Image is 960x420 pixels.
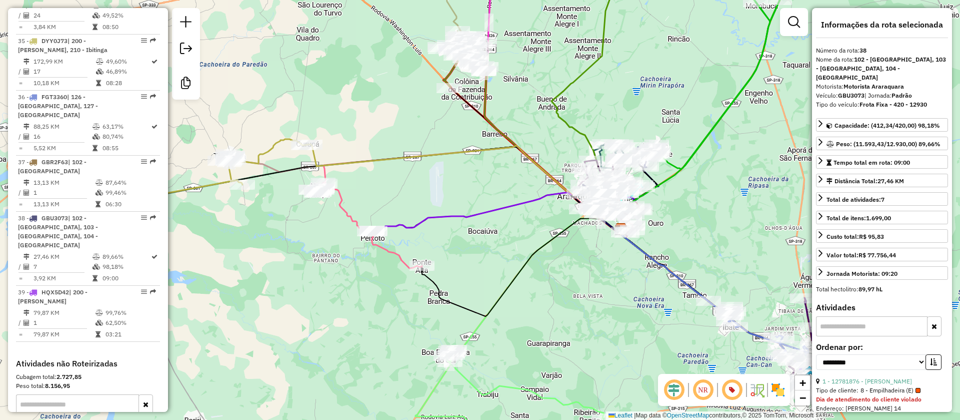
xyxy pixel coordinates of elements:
td: 1 [33,318,95,328]
td: / [18,132,23,142]
td: 99,76% [105,308,155,318]
h4: Atividades não Roteirizadas [16,359,160,368]
td: = [18,199,23,209]
td: 13,13 KM [33,199,95,209]
span: 27,46 KM [877,177,904,185]
span: Exibir número da rota [720,378,744,402]
td: / [18,262,23,272]
h4: Atividades [816,303,948,312]
span: Ocultar NR [691,378,715,402]
td: 89,66% [102,252,150,262]
a: Capacidade: (412,34/420,00) 98,18% [816,118,948,132]
div: Map data © contributors,© 2025 TomTom, Microsoft [606,411,816,420]
td: 7 [33,262,92,272]
span: 39 - [18,288,87,305]
a: Zoom in [795,375,810,390]
strong: 7 [881,196,884,203]
i: Total de Atividades [23,13,29,19]
span: 8 - Empilhadeira (E) [860,386,920,395]
i: Total de Atividades [23,134,29,140]
div: Motorista: [816,82,948,91]
td: 5,52 KM [33,143,92,153]
i: % de utilização do peso [96,59,103,65]
strong: R$ 95,83 [859,233,884,240]
i: Total de Atividades [23,190,29,196]
td: 63,17% [102,122,150,132]
span: | 126 - [GEOGRAPHIC_DATA], 127 - [GEOGRAPHIC_DATA] [18,93,98,119]
span: GBR2F63 [41,158,68,166]
i: % de utilização da cubagem [92,13,100,19]
div: Atividade não roteirizada - 51.765.900 EVANDRO F [591,189,616,199]
div: Atividade não roteirizada - ANDERSON DEPOSITO DE [583,205,608,215]
td: 79,87 KM [33,308,95,318]
div: Atividade não roteirizada - ANDERSON DEPOSITO DE [583,205,608,215]
strong: GBU3073 [838,92,864,99]
strong: Dia de atendimento do cliente violado [816,395,921,403]
a: Distância Total:27,46 KM [816,174,948,187]
em: Rota exportada [150,215,156,221]
div: Atividade não roteirizada - SAVEGNAGO-SUPERMERCA [603,185,628,195]
i: Distância Total [23,124,29,130]
td: 17 [33,67,95,77]
a: Zoom out [795,390,810,405]
span: 36 - [18,93,98,119]
span: | 200 - [PERSON_NAME] [18,288,87,305]
img: Fluxo de ruas [749,382,765,398]
div: Custo total: [826,232,884,241]
td: 46,89% [105,67,150,77]
i: % de utilização do peso [95,310,103,316]
i: % de utilização da cubagem [95,320,103,326]
td: 08:55 [102,143,150,153]
div: Número da rota: [816,46,948,55]
i: Distância Total [23,180,29,186]
i: % de utilização da cubagem [92,264,100,270]
span: + [799,376,806,389]
td: = [18,22,23,32]
i: Tempo total em rota [95,331,100,337]
a: Tempo total em rota: 09:00 [816,155,948,169]
strong: Frota Fixa - 420 - 12930 [859,101,927,108]
div: Atividade não roteirizada - CHIQUINHO GAS LTDA. [359,226,384,236]
span: GBU3073 [41,214,68,222]
i: Total de Atividades [23,69,29,75]
td: 99,46% [105,188,155,198]
div: Nome da rota: [816,55,948,82]
span: 35 - [18,37,107,54]
td: 08:50 [102,22,150,32]
div: Tipo de cliente: [816,386,948,395]
h4: Informações da rota selecionada [816,20,948,30]
i: Distância Total [23,254,29,260]
span: Peso: (11.593,43/12.930,00) 89,66% [836,140,940,148]
a: Exportar sessão [176,39,196,61]
td: / [18,188,23,198]
div: Cubagem total: [16,372,160,381]
a: Total de atividades:7 [816,192,948,206]
div: Atividade não roteirizada - POLAR SELMI DEY I LT [606,154,631,164]
td: 10,18 KM [33,78,95,88]
em: Opções [141,38,147,44]
strong: Motorista Araraquara [843,83,904,90]
i: Tempo total em rota [92,24,97,30]
a: Valor total:R$ 77.756,44 [816,248,948,261]
span: | 200 - [PERSON_NAME], 210 - Ibitinga [18,37,107,54]
td: = [18,78,23,88]
span: 38 - [18,214,98,249]
i: Tempo total em rota [92,275,97,281]
td: 09:00 [102,273,150,283]
a: Nova sessão e pesquisa [176,12,196,35]
div: Valor total: [826,251,896,260]
a: Jornada Motorista: 09:20 [816,266,948,280]
a: Peso: (11.593,43/12.930,00) 89,66% [816,137,948,150]
span: Capacidade: (412,34/420,00) 98,18% [834,122,940,129]
strong: 102 - [GEOGRAPHIC_DATA], 103 - [GEOGRAPHIC_DATA], 104 - [GEOGRAPHIC_DATA] [816,56,946,81]
em: Opções [141,159,147,165]
div: Endereço: [PERSON_NAME] 14 [816,404,948,413]
a: Leaflet [608,412,632,419]
img: Exibir/Ocultar setores [770,382,786,398]
span: | 102 - [GEOGRAPHIC_DATA] [18,158,86,175]
strong: 89,97 hL [858,285,882,293]
i: % de utilização da cubagem [92,134,100,140]
td: 16 [33,132,92,142]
